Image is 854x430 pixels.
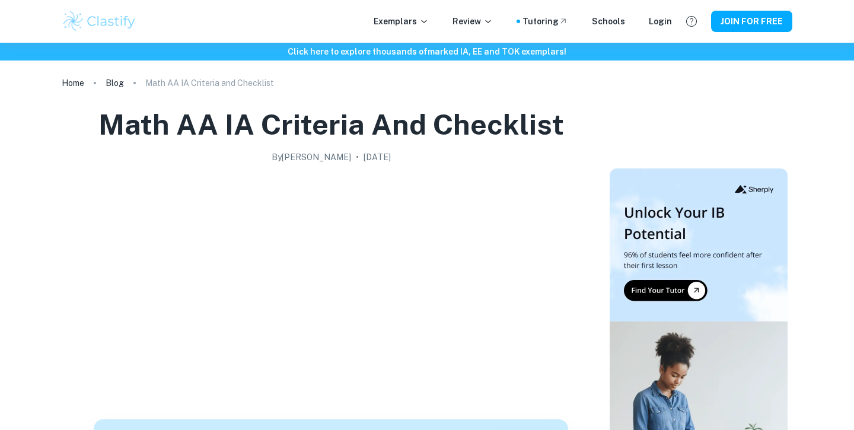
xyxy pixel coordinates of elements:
[272,151,351,164] h2: By [PERSON_NAME]
[649,15,672,28] a: Login
[145,77,274,90] p: Math AA IA Criteria and Checklist
[106,75,124,91] a: Blog
[364,151,391,164] h2: [DATE]
[592,15,625,28] a: Schools
[374,15,429,28] p: Exemplars
[2,45,852,58] h6: Click here to explore thousands of marked IA, EE and TOK exemplars !
[522,15,568,28] a: Tutoring
[356,151,359,164] p: •
[453,15,493,28] p: Review
[94,168,568,406] img: Math AA IA Criteria and Checklist cover image
[711,11,792,32] button: JOIN FOR FREE
[681,11,702,31] button: Help and Feedback
[98,106,564,144] h1: Math AA IA Criteria and Checklist
[62,75,84,91] a: Home
[62,9,137,33] img: Clastify logo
